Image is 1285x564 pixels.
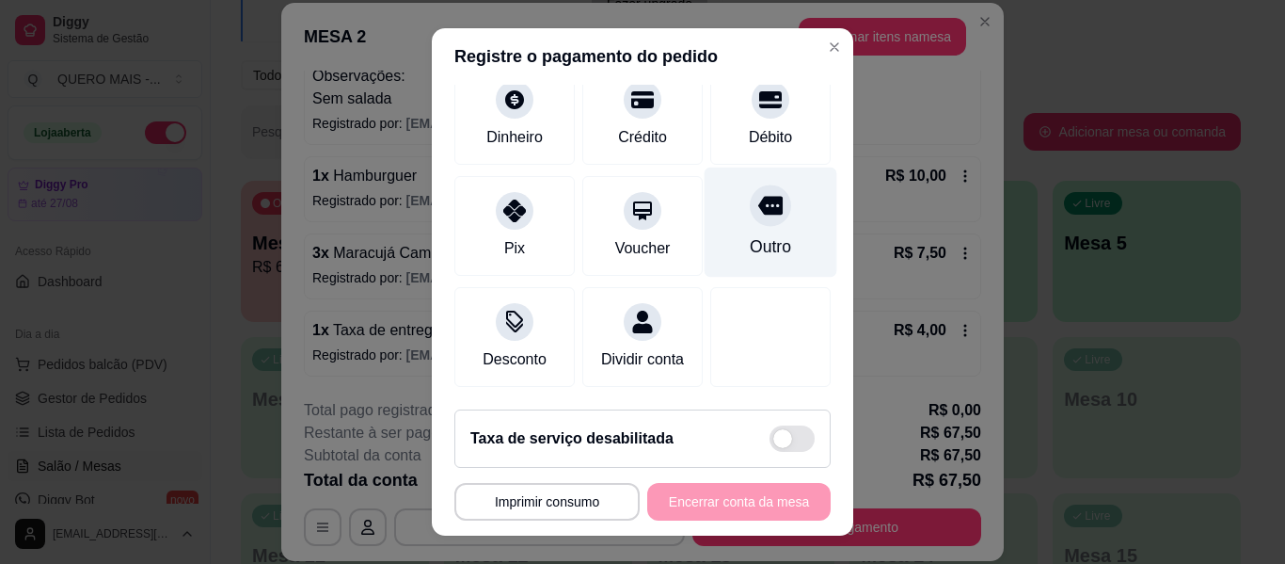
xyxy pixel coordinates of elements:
h2: Taxa de serviço desabilitada [470,427,674,450]
div: Dinheiro [486,126,543,149]
div: Crédito [618,126,667,149]
div: Dividir conta [601,348,684,371]
div: Outro [750,234,791,259]
div: Pix [504,237,525,260]
button: Imprimir consumo [454,483,640,521]
button: Close [819,32,849,62]
header: Registre o pagamento do pedido [432,28,853,85]
div: Débito [749,126,792,149]
div: Desconto [483,348,547,371]
div: Voucher [615,237,671,260]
